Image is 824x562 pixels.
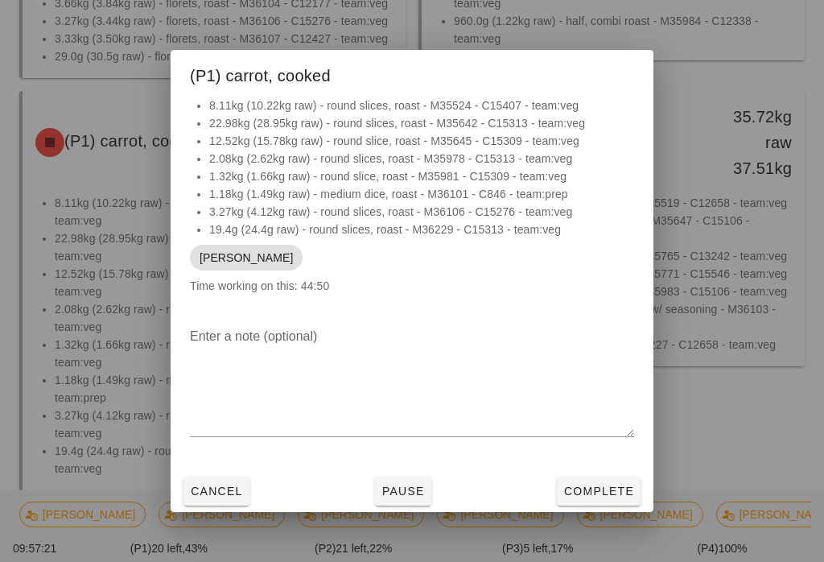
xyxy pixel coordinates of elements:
span: [PERSON_NAME] [200,245,293,271]
button: Pause [375,477,431,506]
div: (P1) carrot, cooked [171,50,653,97]
li: 22.98kg (28.95kg raw) - round slices, roast - M35642 - C15313 - team:veg [209,114,634,132]
button: Complete [557,477,641,506]
div: Time working on this: 44:50 [171,97,653,311]
li: 1.32kg (1.66kg raw) - round slice, roast - M35981 - C15309 - team:veg [209,167,634,185]
li: 8.11kg (10.22kg raw) - round slices, roast - M35524 - C15407 - team:veg [209,97,634,114]
span: Pause [381,485,425,498]
span: Cancel [190,485,243,498]
li: 12.52kg (15.78kg raw) - round slice, roast - M35645 - C15309 - team:veg [209,132,634,150]
li: 2.08kg (2.62kg raw) - round slices, roast - M35978 - C15313 - team:veg [209,150,634,167]
li: 1.18kg (1.49kg raw) - medium dice, roast - M36101 - C846 - team:prep [209,185,634,203]
button: Cancel [183,477,249,506]
span: Complete [563,485,634,498]
li: 3.27kg (4.12kg raw) - round slices, roast - M36106 - C15276 - team:veg [209,203,634,221]
li: 19.4g (24.4g raw) - round slices, roast - M36229 - C15313 - team:veg [209,221,634,238]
